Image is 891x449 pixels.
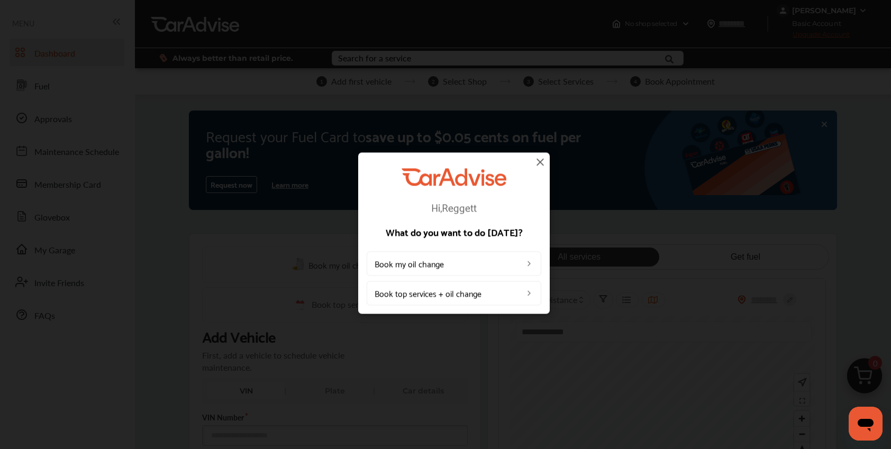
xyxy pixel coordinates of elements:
[402,168,506,186] img: CarAdvise Logo
[525,289,533,297] img: left_arrow_icon.0f472efe.svg
[525,259,533,268] img: left_arrow_icon.0f472efe.svg
[534,155,547,168] img: close-icon.a004319c.svg
[367,201,541,212] p: Hi, Reggett
[367,227,541,236] p: What do you want to do [DATE]?
[849,407,883,441] iframe: Button to launch messaging window
[367,251,541,276] a: Book my oil change
[367,281,541,305] a: Book top services + oil change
